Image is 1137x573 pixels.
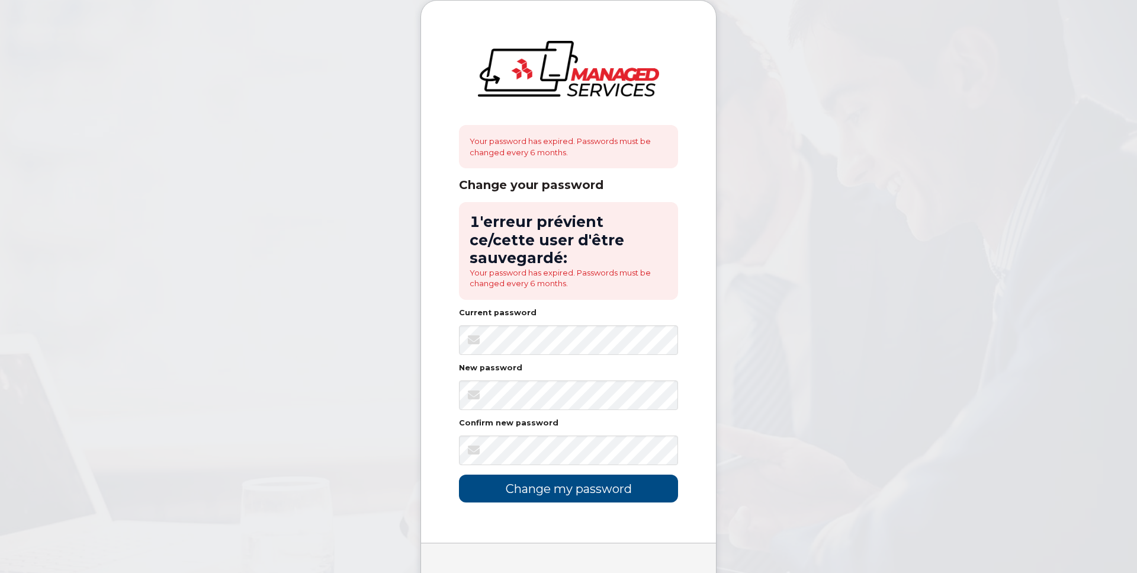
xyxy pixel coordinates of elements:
[459,125,678,168] div: Your password has expired. Passwords must be changed every 6 months.
[459,475,678,502] input: Change my password
[470,267,667,289] li: Your password has expired. Passwords must be changed every 6 months.
[459,309,537,317] label: Current password
[459,420,558,427] label: Confirm new password
[470,213,667,267] h2: 1'erreur prévient ce/cette user d'être sauvegardé:
[478,41,659,97] img: logo-large.png
[459,178,678,193] div: Change your password
[459,364,522,372] label: New password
